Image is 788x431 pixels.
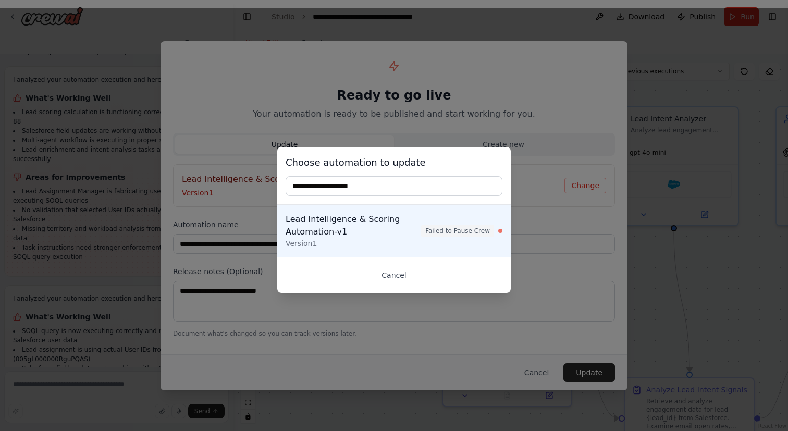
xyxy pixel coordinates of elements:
[421,225,494,237] span: Failed to Pause Crew
[286,155,502,170] h3: Choose automation to update
[277,205,511,257] button: Lead Intelligence & Scoring Automation-v1Version1Failed to Pause Crew
[286,238,421,249] div: Version 1
[286,213,421,238] div: Lead Intelligence & Scoring Automation-v1
[286,266,502,285] button: Cancel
